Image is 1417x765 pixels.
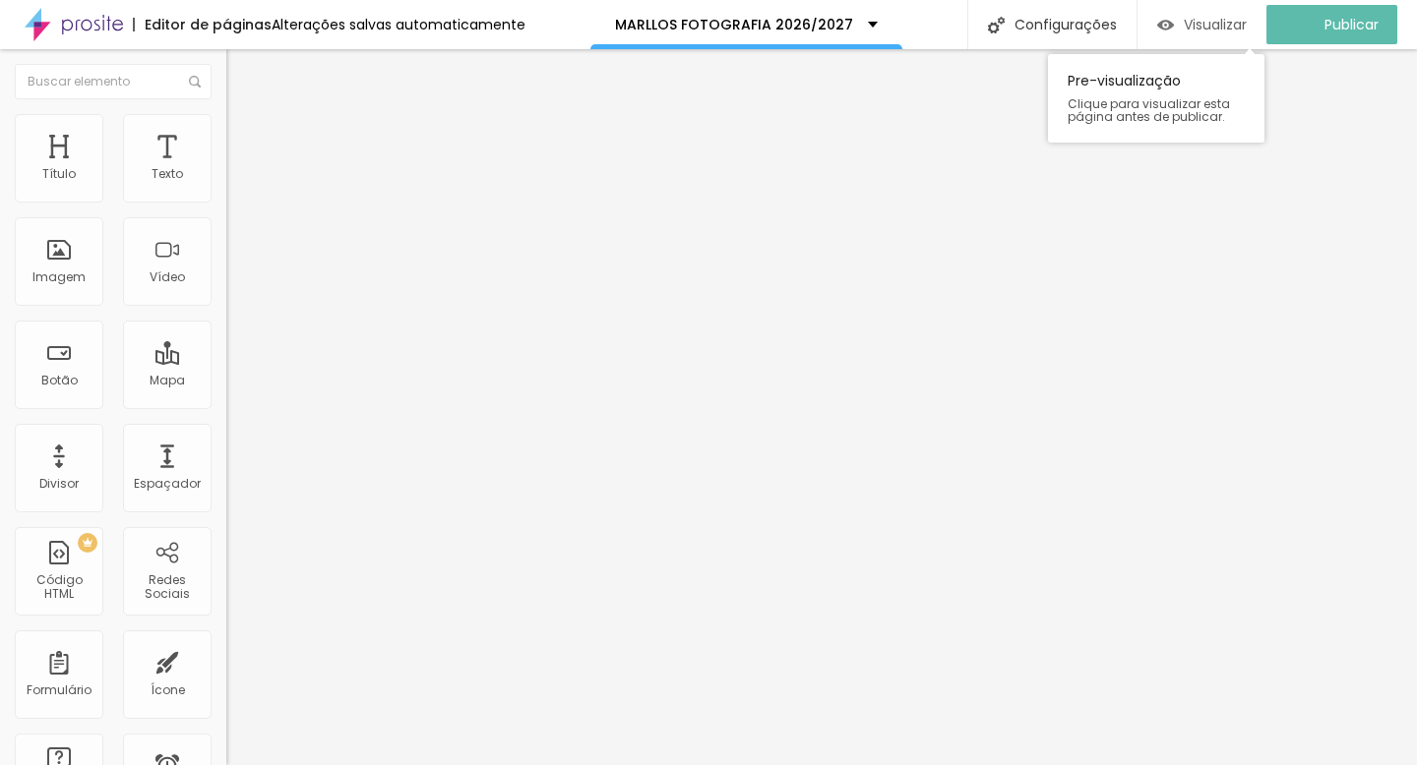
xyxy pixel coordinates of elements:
[15,64,212,99] input: Buscar elemento
[1266,5,1397,44] button: Publicar
[134,477,201,491] div: Espaçador
[1068,97,1245,123] span: Clique para visualizar esta página antes de publicar.
[128,573,206,602] div: Redes Sociais
[1157,17,1174,33] img: view-1.svg
[1138,5,1266,44] button: Visualizar
[272,18,525,31] div: Alterações salvas automaticamente
[20,573,97,602] div: Código HTML
[1048,54,1264,143] div: Pre-visualização
[27,683,92,697] div: Formulário
[32,270,86,284] div: Imagem
[39,477,79,491] div: Divisor
[41,374,78,387] div: Botão
[133,18,272,31] div: Editor de páginas
[189,76,201,88] img: Icone
[226,49,1417,765] iframe: Editor
[1184,17,1247,32] span: Visualizar
[151,683,185,697] div: Ícone
[1325,17,1379,32] span: Publicar
[152,167,183,181] div: Texto
[150,270,185,284] div: Vídeo
[42,167,76,181] div: Título
[150,374,185,387] div: Mapa
[988,17,1005,33] img: Icone
[615,18,853,31] p: MARLLOS FOTOGRAFIA 2026/2027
